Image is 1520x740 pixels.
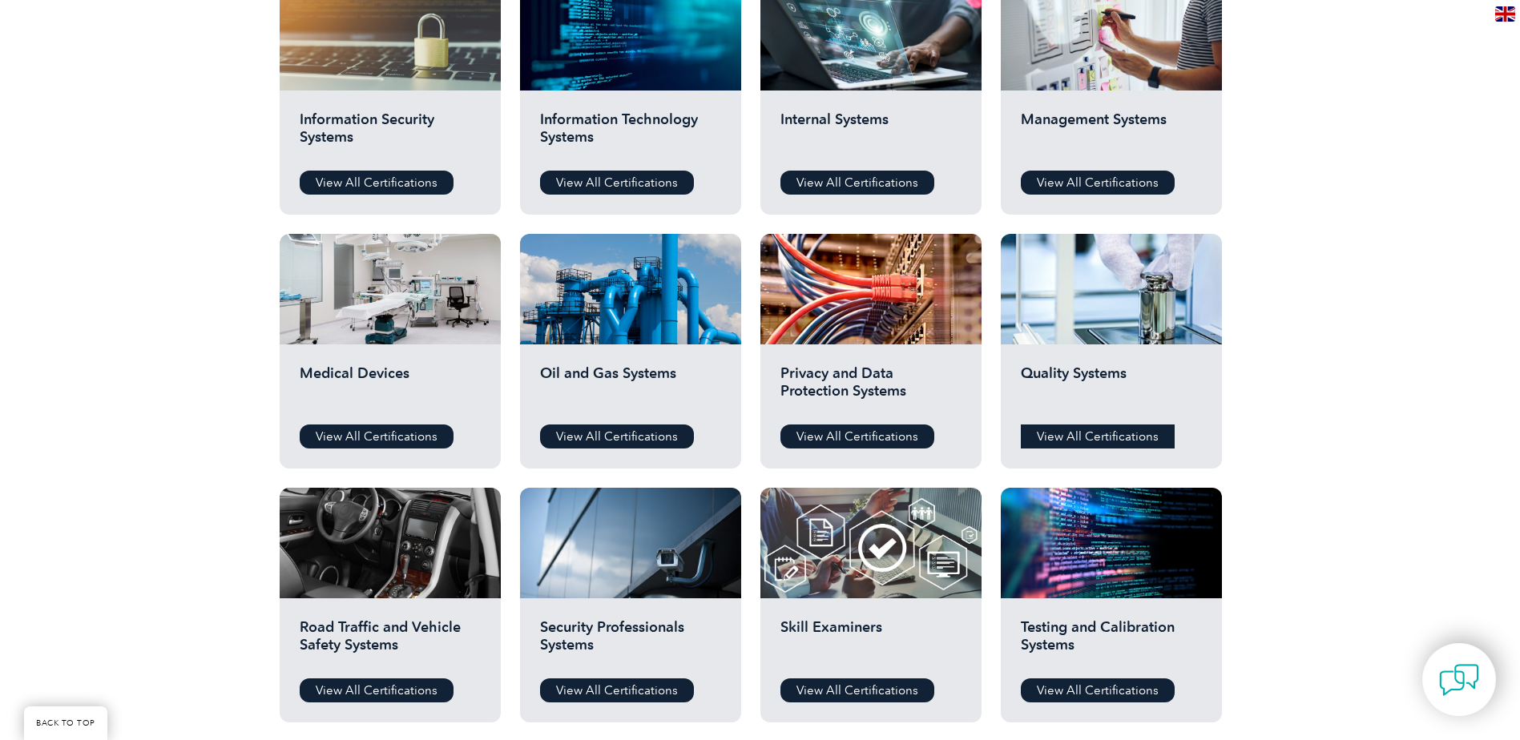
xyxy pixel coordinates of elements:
[1021,678,1175,702] a: View All Certifications
[1021,424,1175,448] a: View All Certifications
[540,171,694,195] a: View All Certifications
[780,111,962,159] h2: Internal Systems
[24,706,107,740] a: BACK TO TOP
[1021,618,1202,666] h2: Testing and Calibration Systems
[300,111,481,159] h2: Information Security Systems
[300,364,481,412] h2: Medical Devices
[780,618,962,666] h2: Skill Examiners
[1021,364,1202,412] h2: Quality Systems
[780,171,934,195] a: View All Certifications
[780,678,934,702] a: View All Certifications
[540,364,721,412] h2: Oil and Gas Systems
[300,618,481,666] h2: Road Traffic and Vehicle Safety Systems
[300,678,454,702] a: View All Certifications
[540,618,721,666] h2: Security Professionals Systems
[1495,6,1515,22] img: en
[300,424,454,448] a: View All Certifications
[540,424,694,448] a: View All Certifications
[1439,660,1479,700] img: contact-chat.png
[540,111,721,159] h2: Information Technology Systems
[1021,111,1202,159] h2: Management Systems
[300,171,454,195] a: View All Certifications
[540,678,694,702] a: View All Certifications
[1021,171,1175,195] a: View All Certifications
[780,424,934,448] a: View All Certifications
[780,364,962,412] h2: Privacy and Data Protection Systems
